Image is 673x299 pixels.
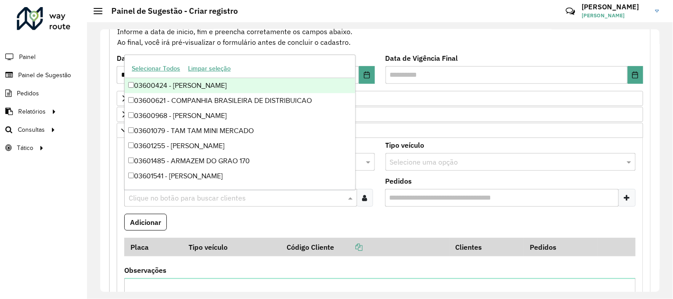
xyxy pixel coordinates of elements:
[19,52,35,62] span: Painel
[124,265,166,275] label: Observações
[184,62,235,75] button: Limpar seleção
[359,66,374,84] button: Choose Date
[125,93,355,108] div: 03600621 - COMPANHIA BRASILEIRA DE DISTRIBUICAO
[18,71,71,80] span: Painel de Sugestão
[125,78,355,93] div: 03600424 - [PERSON_NAME]
[125,153,355,169] div: 03601485 - ARMAZEM DO GRAO 170
[125,138,355,153] div: 03601255 - [PERSON_NAME]
[125,108,355,123] div: 03600968 - [PERSON_NAME]
[334,243,362,252] a: Copiar
[124,55,356,190] ng-dropdown-panel: Options list
[386,140,425,150] label: Tipo veículo
[628,66,643,84] button: Choose Date
[449,238,524,256] th: Clientes
[582,12,649,20] span: [PERSON_NAME]
[117,107,643,122] a: Preservar Cliente - Devem ficar no buffer, não roteirizar
[128,62,184,75] button: Selecionar Todos
[18,125,45,134] span: Consultas
[124,214,167,231] button: Adicionar
[117,91,643,106] a: Priorizar Cliente - Não podem ficar no buffer
[102,6,238,16] h2: Painel de Sugestão - Criar registro
[386,176,412,186] label: Pedidos
[17,89,39,98] span: Pedidos
[523,238,598,256] th: Pedidos
[125,184,355,199] div: 03603181 - DOM ATACADISTA.
[125,169,355,184] div: 03601541 - [PERSON_NAME]
[117,53,198,63] label: Data de Vigência Inicial
[125,123,355,138] div: 03601079 - TAM TAM MINI MERCADO
[182,238,280,256] th: Tipo veículo
[124,238,182,256] th: Placa
[17,143,33,153] span: Tático
[386,53,458,63] label: Data de Vigência Final
[18,107,46,116] span: Relatórios
[117,123,643,138] a: Cliente para Recarga
[117,15,643,48] div: Informe a data de inicio, fim e preencha corretamente os campos abaixo. Ao final, você irá pré-vi...
[280,238,449,256] th: Código Cliente
[582,3,649,11] h3: [PERSON_NAME]
[561,2,580,21] a: Contato Rápido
